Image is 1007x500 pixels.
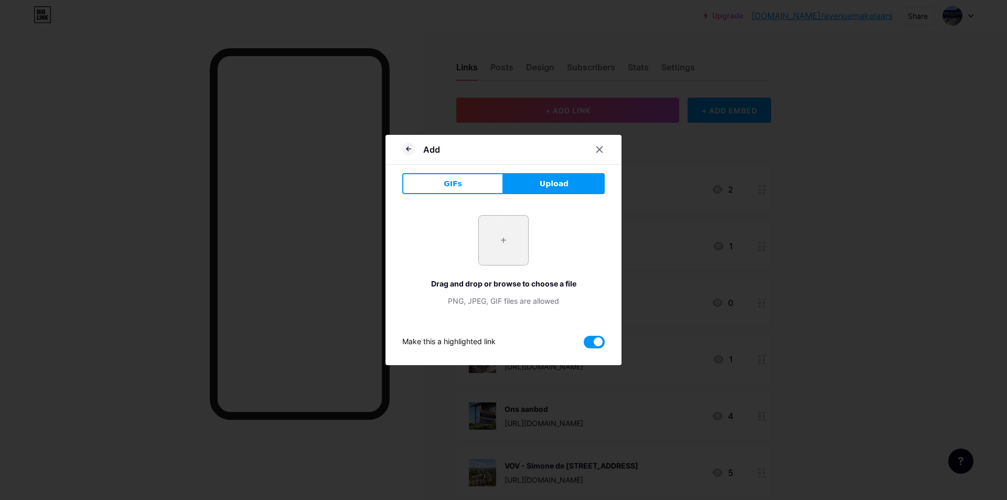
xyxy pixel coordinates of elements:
[444,178,462,189] span: GIFs
[423,143,440,156] div: Add
[402,295,605,306] div: PNG, JPEG, GIF files are allowed
[402,336,496,348] div: Make this a highlighted link
[504,173,605,194] button: Upload
[402,173,504,194] button: GIFs
[402,278,605,289] div: Drag and drop or browse to choose a file
[540,178,569,189] span: Upload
